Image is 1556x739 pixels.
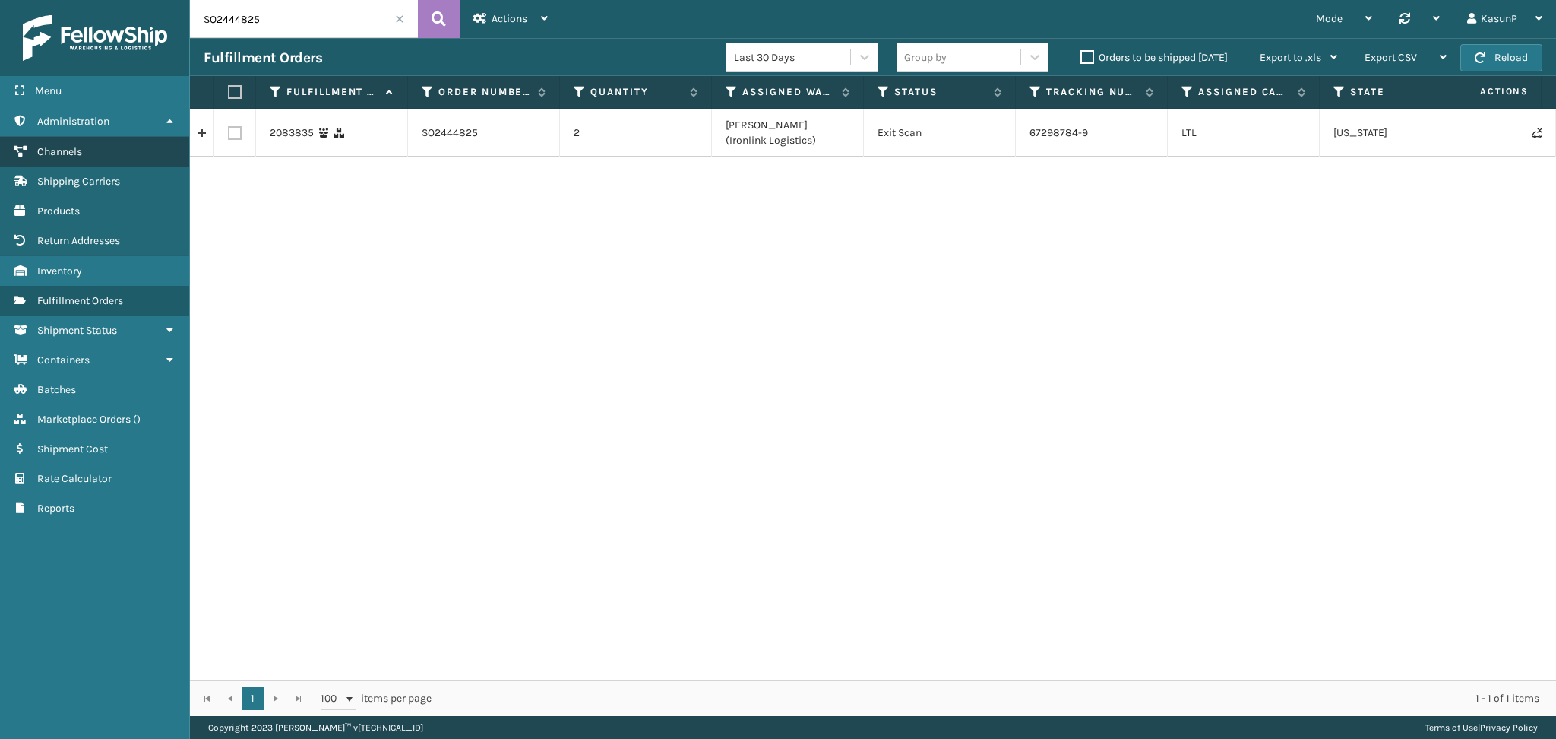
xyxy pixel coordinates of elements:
label: Status [894,85,986,99]
label: Assigned Carrier Service [1198,85,1290,99]
span: Channels [37,145,82,158]
span: Shipment Cost [37,442,108,455]
span: Rate Calculator [37,472,112,485]
img: logo [23,15,167,61]
span: Fulfillment Orders [37,294,123,307]
a: Privacy Policy [1480,722,1538,733]
label: Assigned Warehouse [742,85,834,99]
label: Orders to be shipped [DATE] [1080,51,1228,64]
a: 2083835 [270,125,314,141]
span: Actions [492,12,527,25]
label: Tracking Number [1046,85,1138,99]
td: [US_STATE] [1320,109,1472,157]
span: Products [37,205,80,217]
span: 100 [321,691,343,706]
span: Export CSV [1365,51,1417,64]
span: Shipment Status [37,324,117,337]
td: Exit Scan [864,109,1016,157]
p: Copyright 2023 [PERSON_NAME]™ v [TECHNICAL_ID] [208,716,423,739]
td: 2 [560,109,712,157]
td: [PERSON_NAME] (Ironlink Logistics) [712,109,864,157]
span: Administration [37,115,109,128]
span: Containers [37,354,90,366]
div: 1 - 1 of 1 items [453,691,1539,706]
span: Actions [1432,79,1538,104]
div: Last 30 Days [734,49,852,65]
label: Fulfillment Order Id [286,85,378,99]
label: State [1350,85,1442,99]
span: Reports [37,502,74,515]
div: | [1425,716,1538,739]
a: 1 [242,687,264,710]
span: Menu [35,84,62,97]
span: Shipping Carriers [37,175,120,188]
div: Group by [904,49,947,65]
span: items per page [321,687,432,710]
span: Export to .xls [1260,51,1321,64]
td: 67298784-9 [1016,109,1168,157]
h3: Fulfillment Orders [204,49,322,67]
button: Reload [1460,44,1542,71]
span: Batches [37,383,76,396]
td: LTL [1168,109,1320,157]
label: Order Number [438,85,530,99]
span: Marketplace Orders [37,413,131,426]
a: SO2444825 [422,125,478,141]
span: ( ) [133,413,141,426]
span: Mode [1316,12,1343,25]
span: Inventory [37,265,82,278]
a: Terms of Use [1425,722,1478,733]
span: Return Addresses [37,234,120,247]
label: Quantity [590,85,682,99]
i: Never Shipped [1532,128,1542,138]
